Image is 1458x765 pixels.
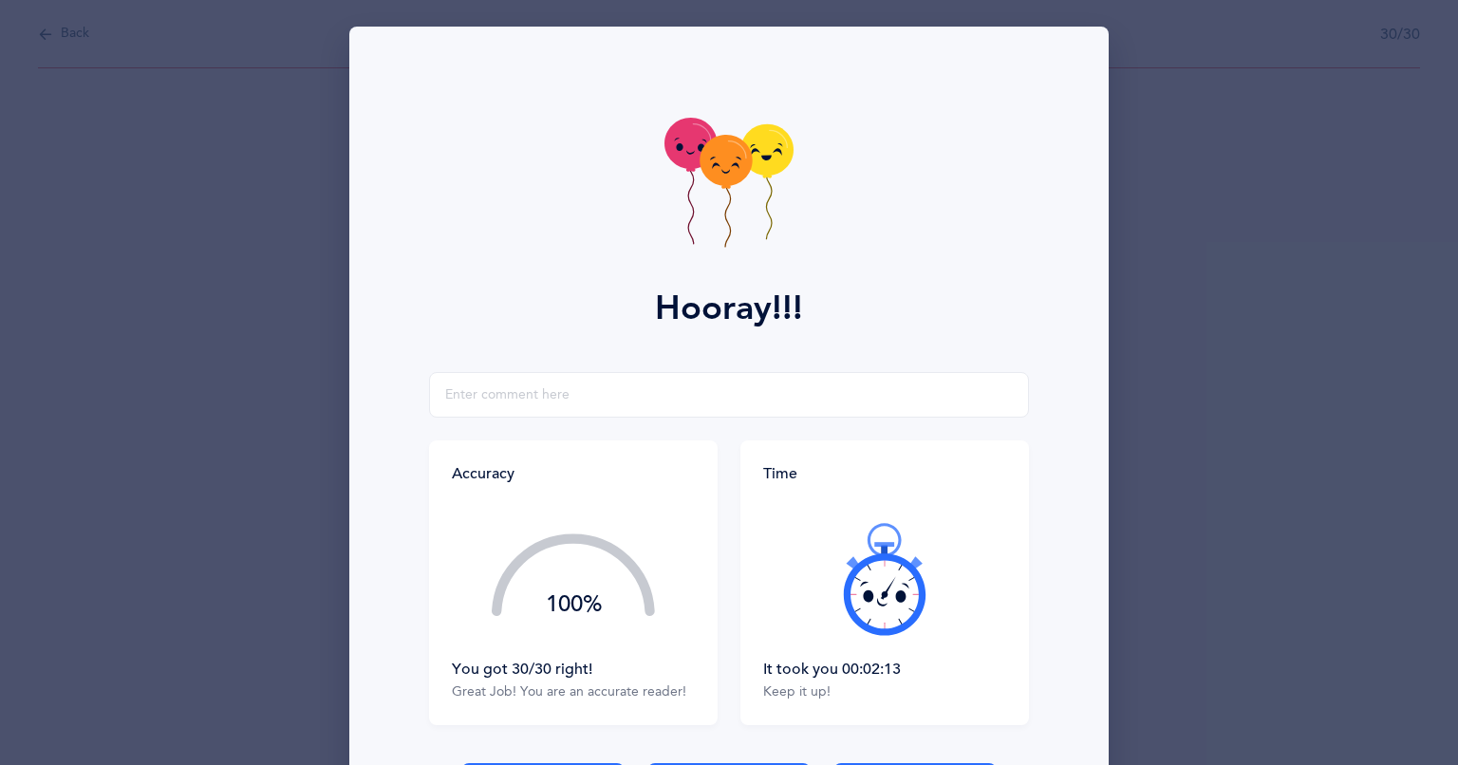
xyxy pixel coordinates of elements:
div: Time [763,463,1006,484]
input: Enter comment here [429,372,1029,418]
div: You got 30/30 right! [452,659,695,680]
div: Hooray!!! [655,283,803,334]
div: Great Job! You are an accurate reader! [452,683,695,702]
div: Keep it up! [763,683,1006,702]
div: Accuracy [452,463,514,484]
div: It took you 00:02:13 [763,659,1006,680]
div: 100% [492,593,655,616]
